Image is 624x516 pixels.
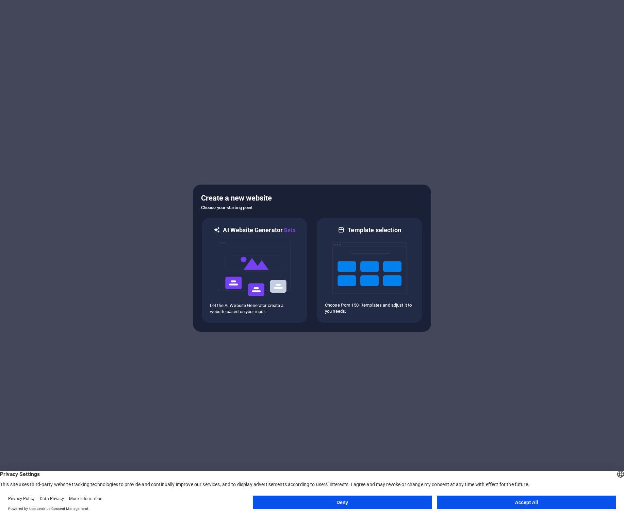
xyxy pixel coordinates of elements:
[201,193,423,204] h5: Create a new website
[283,227,296,234] span: Beta
[347,226,401,234] h6: Template selection
[223,226,295,235] h6: AI Website Generator
[316,217,423,324] div: Template selectionChoose from 150+ templates and adjust it to you needs.
[201,204,423,212] h6: Choose your starting point
[325,302,414,314] p: Choose from 150+ templates and adjust it to you needs.
[217,235,292,303] img: ai
[201,217,308,324] div: AI Website GeneratorBetaaiLet the AI Website Generator create a website based on your input.
[210,303,299,315] p: Let the AI Website Generator create a website based on your input.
